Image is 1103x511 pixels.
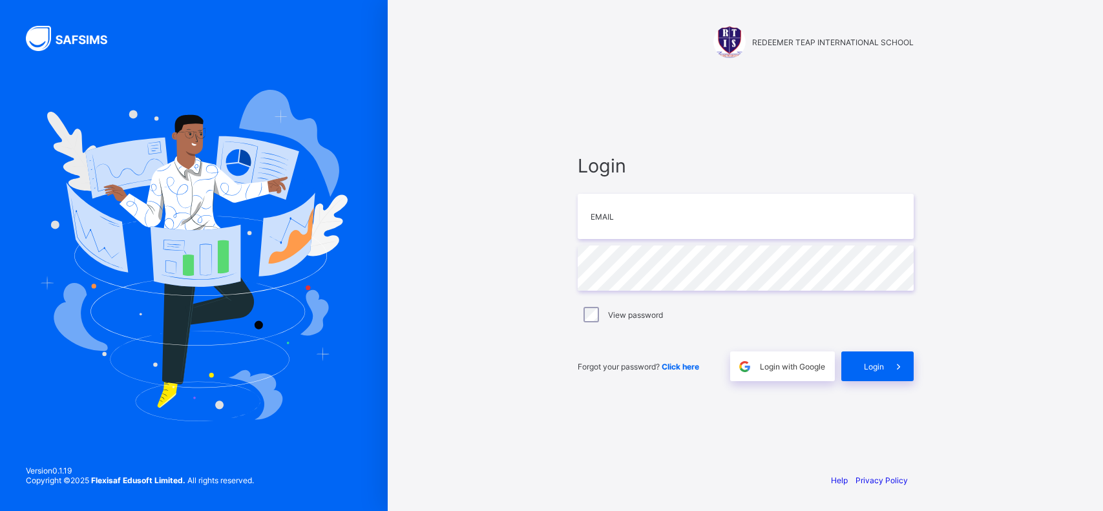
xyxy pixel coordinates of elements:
[737,359,752,374] img: google.396cfc9801f0270233282035f929180a.svg
[856,475,908,485] a: Privacy Policy
[662,362,699,371] a: Click here
[578,362,699,371] span: Forgot your password?
[831,475,848,485] a: Help
[578,154,914,177] span: Login
[91,475,185,485] strong: Flexisaf Edusoft Limited.
[40,90,348,421] img: Hero Image
[26,475,254,485] span: Copyright © 2025 All rights reserved.
[608,310,663,320] label: View password
[26,466,254,475] span: Version 0.1.19
[864,362,884,371] span: Login
[752,37,914,47] span: REDEEMER TEAP INTERNATIONAL SCHOOL
[26,26,123,51] img: SAFSIMS Logo
[760,362,825,371] span: Login with Google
